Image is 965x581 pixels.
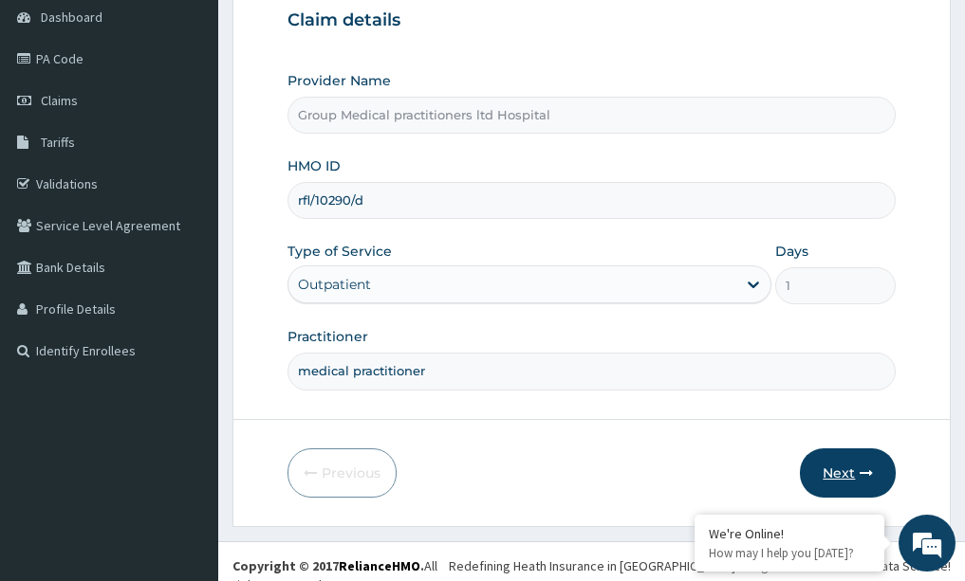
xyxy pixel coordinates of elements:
[775,242,808,261] label: Days
[41,9,102,26] span: Dashboard
[288,242,392,261] label: Type of Service
[800,448,896,498] button: Next
[41,92,78,109] span: Claims
[709,525,870,542] div: We're Online!
[311,9,357,55] div: Minimize live chat window
[41,134,75,151] span: Tariffs
[339,557,420,574] a: RelianceHMO
[288,71,391,90] label: Provider Name
[9,383,362,449] textarea: Type your message and hit 'Enter'
[449,556,951,575] div: Redefining Heath Insurance in [GEOGRAPHIC_DATA] using Telemedicine and Data Science!
[298,275,371,294] div: Outpatient
[709,545,870,561] p: How may I help you today?
[288,156,341,175] label: HMO ID
[288,448,397,498] button: Previous
[35,95,77,142] img: d_794563401_company_1708531726252_794563401
[288,353,897,390] input: Enter Name
[288,182,897,219] input: Enter HMO ID
[232,557,424,574] strong: Copyright © 2017 .
[99,106,319,131] div: Chat with us now
[110,172,262,363] span: We're online!
[288,327,368,346] label: Practitioner
[288,10,897,31] h3: Claim details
